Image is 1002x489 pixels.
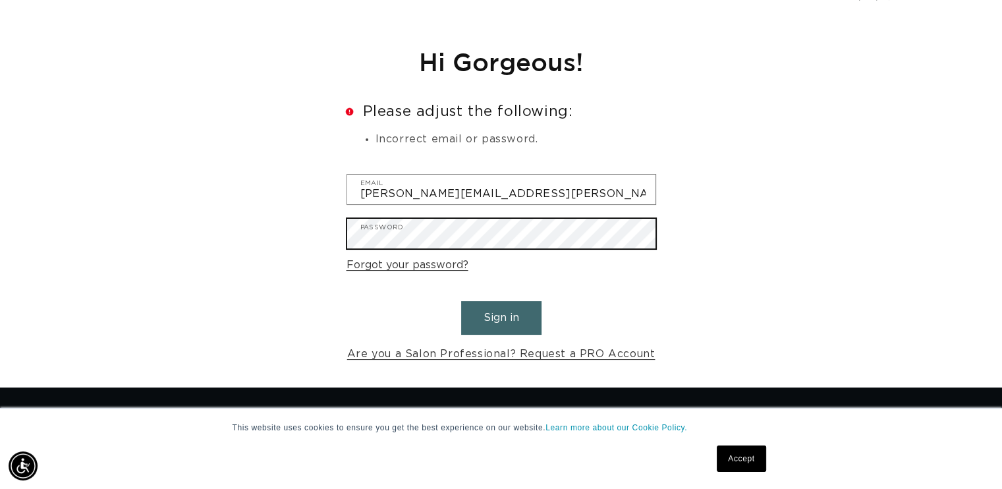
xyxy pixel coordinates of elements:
a: Forgot your password? [347,256,468,275]
button: Sign in [461,301,542,335]
a: Are you a Salon Professional? Request a PRO Account [347,345,655,364]
iframe: Chat Widget [827,347,1002,489]
p: This website uses cookies to ensure you get the best experience on our website. [233,422,770,434]
input: Email [347,175,655,204]
li: Incorrect email or password. [376,131,656,148]
h2: Please adjust the following: [347,104,656,119]
a: Learn more about our Cookie Policy. [545,423,687,432]
div: Accessibility Menu [9,451,38,480]
a: Accept [717,446,765,472]
h1: Hi Gorgeous! [347,45,656,78]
